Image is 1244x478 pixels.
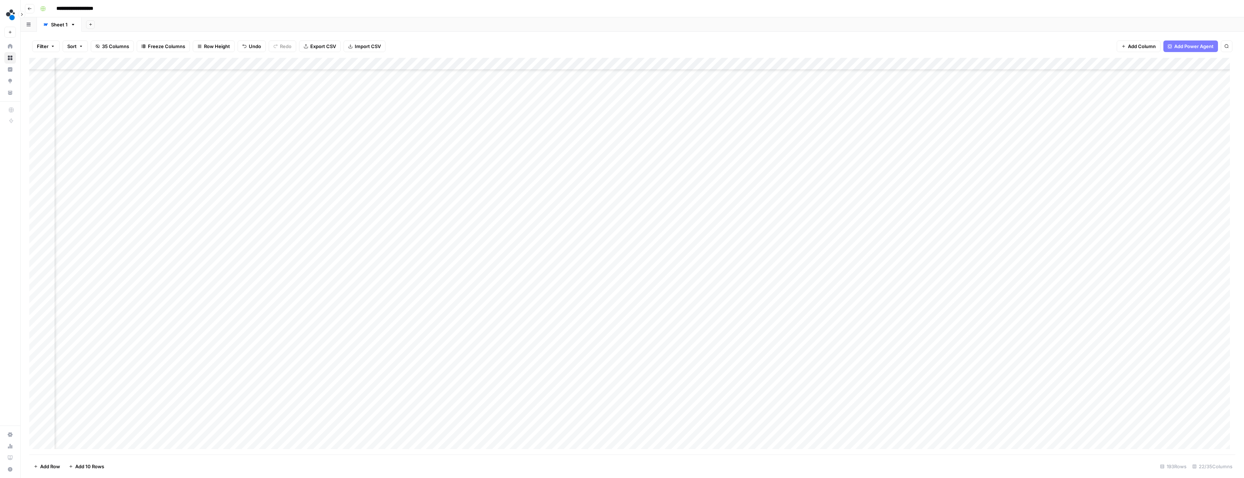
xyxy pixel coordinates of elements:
[51,21,68,28] div: Sheet 1
[29,461,64,472] button: Add Row
[4,429,16,440] a: Settings
[4,75,16,87] a: Opportunities
[40,463,60,470] span: Add Row
[4,440,16,452] a: Usage
[1163,40,1218,52] button: Add Power Agent
[344,40,385,52] button: Import CSV
[4,64,16,75] a: Insights
[204,43,230,50] span: Row Height
[4,87,16,98] a: Your Data
[102,43,129,50] span: 35 Columns
[1117,40,1160,52] button: Add Column
[269,40,296,52] button: Redo
[249,43,261,50] span: Undo
[37,43,48,50] span: Filter
[1157,461,1189,472] div: 193 Rows
[4,40,16,52] a: Home
[193,40,235,52] button: Row Height
[355,43,381,50] span: Import CSV
[137,40,190,52] button: Freeze Columns
[63,40,88,52] button: Sort
[4,8,17,21] img: spot.ai Logo
[91,40,134,52] button: 35 Columns
[32,40,60,52] button: Filter
[1174,43,1214,50] span: Add Power Agent
[4,464,16,475] button: Help + Support
[238,40,266,52] button: Undo
[280,43,291,50] span: Redo
[299,40,341,52] button: Export CSV
[75,463,104,470] span: Add 10 Rows
[1128,43,1156,50] span: Add Column
[4,6,16,24] button: Workspace: spot.ai
[4,452,16,464] a: Learning Hub
[148,43,185,50] span: Freeze Columns
[310,43,336,50] span: Export CSV
[67,43,77,50] span: Sort
[37,17,82,32] a: Sheet 1
[1189,461,1235,472] div: 22/35 Columns
[4,52,16,64] a: Browse
[64,461,108,472] button: Add 10 Rows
